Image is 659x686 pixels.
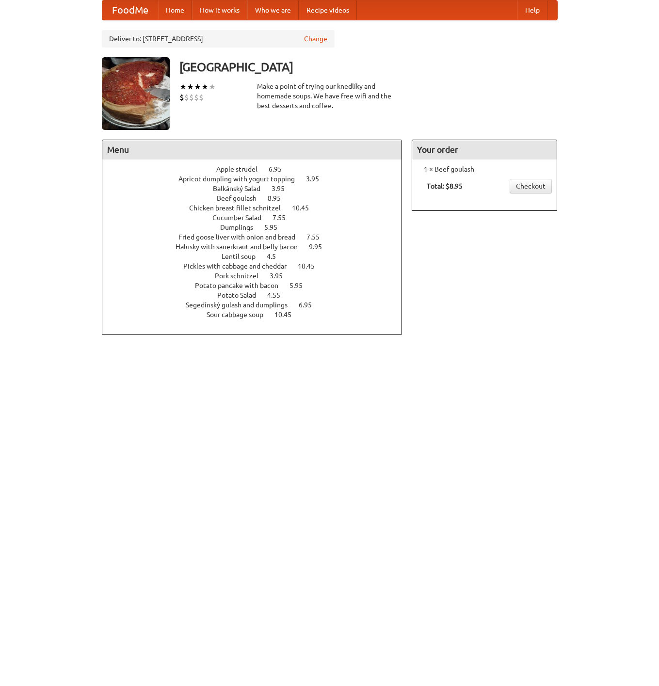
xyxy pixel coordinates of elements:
[179,57,558,77] h3: [GEOGRAPHIC_DATA]
[192,0,247,20] a: How it works
[417,164,552,174] li: 1 × Beef goulash
[183,262,333,270] a: Pickles with cabbage and cheddar 10.45
[102,140,402,160] h4: Menu
[179,92,184,103] li: $
[186,301,330,309] a: Segedínský gulash and dumplings 6.95
[274,311,301,319] span: 10.45
[269,165,291,173] span: 6.95
[158,0,192,20] a: Home
[207,311,309,319] a: Sour cabbage soup 10.45
[195,282,288,289] span: Potato pancake with bacon
[187,81,194,92] li: ★
[102,0,158,20] a: FoodMe
[183,262,296,270] span: Pickles with cabbage and cheddar
[264,223,287,231] span: 5.95
[304,34,327,44] a: Change
[267,291,290,299] span: 4.55
[217,291,266,299] span: Potato Salad
[102,30,335,48] div: Deliver to: [STREET_ADDRESS]
[102,57,170,130] img: angular.jpg
[272,185,294,192] span: 3.95
[273,214,295,222] span: 7.55
[207,311,273,319] span: Sour cabbage soup
[178,175,305,183] span: Apricot dumpling with yogurt topping
[267,253,286,260] span: 4.5
[178,175,337,183] a: Apricot dumpling with yogurt topping 3.95
[222,253,294,260] a: Lentil soup 4.5
[199,92,204,103] li: $
[217,194,266,202] span: Beef goulash
[194,81,201,92] li: ★
[215,272,268,280] span: Pork schnitzel
[189,204,290,212] span: Chicken breast fillet schnitzel
[298,262,324,270] span: 10.45
[184,92,189,103] li: $
[299,301,321,309] span: 6.95
[220,223,295,231] a: Dumplings 5.95
[212,214,271,222] span: Cucumber Salad
[189,92,194,103] li: $
[201,81,209,92] li: ★
[510,179,552,193] a: Checkout
[427,182,463,190] b: Total: $8.95
[309,243,332,251] span: 9.95
[194,92,199,103] li: $
[178,233,305,241] span: Fried goose liver with onion and bread
[222,253,265,260] span: Lentil soup
[289,282,312,289] span: 5.95
[213,185,303,192] a: Balkánský Salad 3.95
[268,194,290,202] span: 8.95
[215,272,301,280] a: Pork schnitzel 3.95
[213,185,270,192] span: Balkánský Salad
[306,175,329,183] span: 3.95
[517,0,547,20] a: Help
[216,165,300,173] a: Apple strudel 6.95
[212,214,304,222] a: Cucumber Salad 7.55
[186,301,297,309] span: Segedínský gulash and dumplings
[220,223,263,231] span: Dumplings
[270,272,292,280] span: 3.95
[176,243,340,251] a: Halusky with sauerkraut and belly bacon 9.95
[216,165,267,173] span: Apple strudel
[257,81,402,111] div: Make a point of trying our knedlíky and homemade soups. We have free wifi and the best desserts a...
[292,204,319,212] span: 10.45
[247,0,299,20] a: Who we are
[217,194,299,202] a: Beef goulash 8.95
[299,0,357,20] a: Recipe videos
[195,282,321,289] a: Potato pancake with bacon 5.95
[189,204,327,212] a: Chicken breast fillet schnitzel 10.45
[176,243,307,251] span: Halusky with sauerkraut and belly bacon
[178,233,338,241] a: Fried goose liver with onion and bread 7.55
[217,291,298,299] a: Potato Salad 4.55
[306,233,329,241] span: 7.55
[209,81,216,92] li: ★
[179,81,187,92] li: ★
[412,140,557,160] h4: Your order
